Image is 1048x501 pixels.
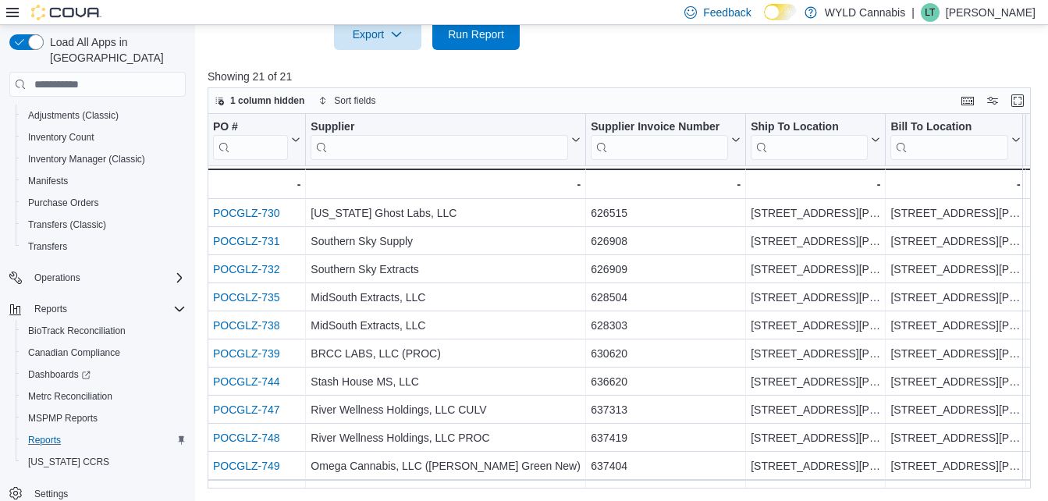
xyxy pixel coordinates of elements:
span: Adjustments (Classic) [22,106,186,125]
button: Ship To Location [751,120,880,160]
div: - [212,175,300,194]
div: [STREET_ADDRESS][PERSON_NAME] [890,457,1020,475]
a: Dashboards [22,365,97,384]
div: Supplier Invoice Number [591,120,728,160]
span: Settings [34,488,68,500]
button: BioTrack Reconciliation [16,320,192,342]
button: Inventory Manager (Classic) [16,148,192,170]
div: Southern Sky Supply [311,232,581,250]
span: Adjustments (Classic) [28,109,119,122]
span: Dark Mode [764,20,765,21]
button: [US_STATE] CCRS [16,451,192,473]
a: POCGLZ-731 [213,235,280,247]
div: [STREET_ADDRESS][PERSON_NAME] [751,457,880,475]
div: Southern Sky Extracts [311,260,581,279]
button: PO # [213,120,300,160]
div: 637419 [591,428,741,447]
button: Sort fields [312,91,382,110]
span: LT [925,3,935,22]
button: Inventory Count [16,126,192,148]
div: - [591,175,741,194]
button: Supplier [311,120,581,160]
span: 1 column hidden [230,94,304,107]
div: - [311,175,581,194]
a: BioTrack Reconciliation [22,322,132,340]
p: WYLD Cannabis [825,3,906,22]
div: [STREET_ADDRESS][PERSON_NAME] [890,288,1020,307]
a: POCGLZ-747 [213,403,280,416]
span: MSPMP Reports [28,412,98,425]
div: River Wellness Holdings, LLC CULV [311,400,581,419]
span: Operations [28,268,186,287]
button: Display options [983,91,1002,110]
div: Omega Cannabis, LLC ([PERSON_NAME] Green New) [311,457,581,475]
a: POCGLZ-750 [213,488,280,500]
a: POCGLZ-738 [213,319,280,332]
div: [STREET_ADDRESS][PERSON_NAME] [751,288,880,307]
button: Purchase Orders [16,192,192,214]
a: Inventory Manager (Classic) [22,150,151,169]
a: Reports [22,431,67,449]
span: Metrc Reconciliation [28,390,112,403]
div: River Wellness Holdings, LLC PROC [311,428,581,447]
button: Reports [3,298,192,320]
span: BioTrack Reconciliation [28,325,126,337]
div: Supplier [311,120,568,160]
span: Canadian Compliance [28,346,120,359]
span: Dashboards [22,365,186,384]
span: Run Report [448,27,504,42]
a: POCGLZ-748 [213,432,280,444]
div: [US_STATE] Ghost Labs, LLC [311,204,581,222]
button: Reports [16,429,192,451]
div: [STREET_ADDRESS][PERSON_NAME] [890,372,1020,391]
a: [US_STATE] CCRS [22,453,115,471]
span: MSPMP Reports [22,409,186,428]
a: POCGLZ-730 [213,207,280,219]
div: [STREET_ADDRESS][PERSON_NAME] [751,428,880,447]
button: Supplier Invoice Number [591,120,741,160]
button: MSPMP Reports [16,407,192,429]
img: Cova [31,5,101,20]
a: Purchase Orders [22,194,105,212]
button: Metrc Reconciliation [16,386,192,407]
span: Manifests [28,175,68,187]
span: Inventory Manager (Classic) [28,153,145,165]
button: Manifests [16,170,192,192]
div: [STREET_ADDRESS][PERSON_NAME] [751,372,880,391]
button: Transfers [16,236,192,258]
a: Adjustments (Classic) [22,106,125,125]
div: Ship To Location [751,120,868,160]
a: Canadian Compliance [22,343,126,362]
button: Transfers (Classic) [16,214,192,236]
span: [US_STATE] CCRS [28,456,109,468]
span: BioTrack Reconciliation [22,322,186,340]
button: Adjustments (Classic) [16,105,192,126]
a: Transfers (Classic) [22,215,112,234]
div: 637404 [591,457,741,475]
div: 637313 [591,400,741,419]
div: PO # URL [213,120,288,160]
div: Supplier Invoice Number [591,120,728,135]
div: 636620 [591,372,741,391]
a: Metrc Reconciliation [22,387,119,406]
div: PO # [213,120,288,135]
span: Load All Apps in [GEOGRAPHIC_DATA] [44,34,186,66]
div: [STREET_ADDRESS][PERSON_NAME] [751,400,880,419]
div: - [890,175,1020,194]
button: Bill To Location [890,120,1020,160]
div: 626515 [591,204,741,222]
span: Transfers (Classic) [28,219,106,231]
button: Run Report [432,19,520,50]
span: Manifests [22,172,186,190]
span: Reports [34,303,67,315]
div: Bill To Location [890,120,1007,135]
div: [STREET_ADDRESS][PERSON_NAME] [751,260,880,279]
a: Inventory Count [22,128,101,147]
div: 630620 [591,344,741,363]
div: [STREET_ADDRESS][PERSON_NAME] [751,232,880,250]
span: Purchase Orders [28,197,99,209]
button: Keyboard shortcuts [958,91,977,110]
button: Export [334,19,421,50]
div: 628504 [591,288,741,307]
span: Dashboards [28,368,91,381]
